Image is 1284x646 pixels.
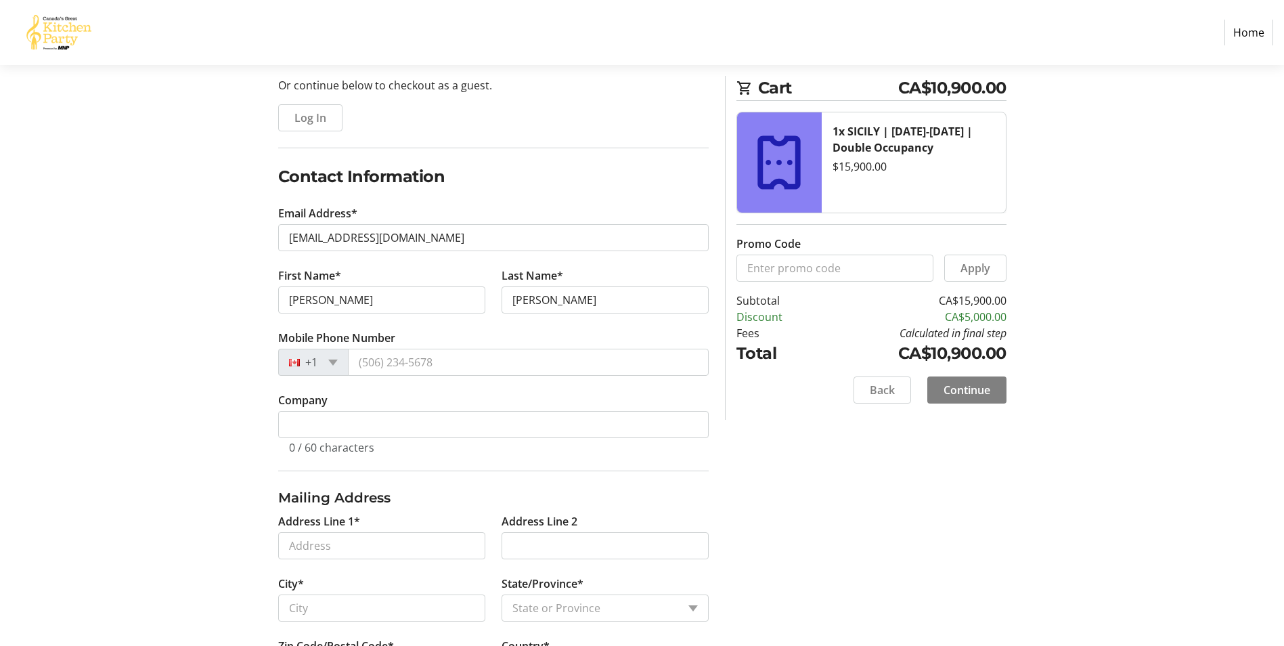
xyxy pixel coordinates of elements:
[289,440,374,455] tr-character-limit: 0 / 60 characters
[817,341,1006,366] td: CA$10,900.00
[854,376,911,404] button: Back
[502,513,577,530] label: Address Line 2
[870,382,895,398] span: Back
[898,76,1006,100] span: CA$10,900.00
[278,104,342,131] button: Log In
[278,267,341,284] label: First Name*
[736,309,817,325] td: Discount
[1224,20,1273,45] a: Home
[294,110,326,126] span: Log In
[833,124,973,155] strong: 1x SICILY | [DATE]-[DATE] | Double Occupancy
[736,341,817,366] td: Total
[736,236,801,252] label: Promo Code
[927,376,1006,404] button: Continue
[502,576,583,592] label: State/Province*
[960,260,990,276] span: Apply
[278,488,709,508] h3: Mailing Address
[817,293,1006,309] td: CA$15,900.00
[736,255,933,282] input: Enter promo code
[278,330,395,346] label: Mobile Phone Number
[278,165,709,189] h2: Contact Information
[817,325,1006,341] td: Calculated in final step
[11,5,107,60] img: Canada’s Great Kitchen Party's Logo
[944,255,1006,282] button: Apply
[736,293,817,309] td: Subtotal
[758,76,898,100] span: Cart
[278,532,485,559] input: Address
[736,325,817,341] td: Fees
[278,77,709,93] p: Or continue below to checkout as a guest.
[944,382,990,398] span: Continue
[278,513,360,530] label: Address Line 1*
[278,205,357,221] label: Email Address*
[278,595,485,622] input: City
[278,392,328,408] label: Company
[833,158,995,175] div: $15,900.00
[502,267,563,284] label: Last Name*
[278,576,304,592] label: City*
[817,309,1006,325] td: CA$5,000.00
[348,349,709,376] input: (506) 234-5678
